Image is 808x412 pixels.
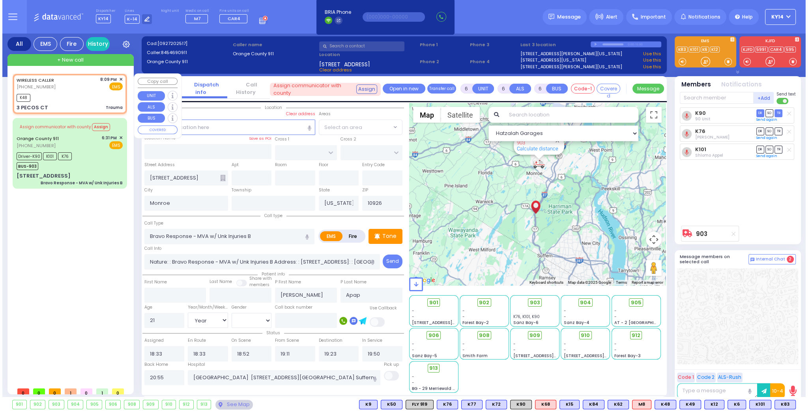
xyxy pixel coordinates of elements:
a: Dispatch info [186,81,217,96]
a: Calculate distance [514,146,556,152]
span: - [460,314,462,320]
div: Year/Month/Week/Day [185,304,226,311]
div: K6 [725,400,744,409]
button: Drag Pegman onto the map to open Street View [643,260,659,276]
div: All [5,37,29,51]
label: On Scene [229,337,249,344]
span: K-14 [122,15,137,24]
span: DR [754,109,762,117]
div: 903 [531,159,542,169]
label: Fire [340,231,362,241]
span: Patient info [255,271,286,277]
input: Search hospital [185,370,378,385]
span: Location [258,105,284,110]
div: BLS [459,400,480,409]
label: Township [229,187,249,193]
span: - [410,347,412,353]
span: Sanz Bay-5 [410,353,435,359]
span: 901 [427,299,436,307]
span: ✕ [117,135,120,141]
label: Room [273,162,284,168]
button: ALS-Rush [714,373,740,382]
span: 902 [477,299,487,307]
span: K101 [41,152,54,160]
div: 913 [195,400,209,409]
label: KJFD [737,39,799,45]
button: Transfer call [425,84,454,94]
a: 903 [514,140,523,146]
label: EMS [672,39,734,45]
span: [PHONE_NUMBER] [14,84,53,90]
label: Save as POI [247,136,269,141]
span: 913 [427,364,436,372]
div: ALS KJ [630,400,649,409]
a: K76 [693,128,703,134]
span: K76, K101, K90 [511,314,537,320]
span: AT - 2 [GEOGRAPHIC_DATA] [612,320,670,326]
div: Bravo Response - MVA w/ Unk Injuries B [38,180,120,186]
a: K101 [693,146,704,152]
div: BLS [434,400,456,409]
a: Use this [641,57,659,64]
img: Google [409,275,435,285]
span: Phone 2 [417,58,465,65]
span: - [612,308,614,314]
label: Cross 2 [338,136,354,142]
label: Fire units on call [217,9,248,13]
a: K12 [707,47,717,52]
span: Status [260,330,282,336]
span: BG - 29 Merriewold S. [410,386,454,391]
a: Send again [754,154,775,158]
div: BLS [580,400,602,409]
span: - [410,314,412,320]
span: - [612,314,614,320]
a: Call History [234,81,259,96]
span: - [410,380,412,386]
div: BLS [772,400,793,409]
span: [0927202517] [155,40,185,47]
a: 903 [694,231,705,237]
span: - [561,308,564,314]
label: Assigned [142,337,161,344]
div: K9 [357,400,375,409]
div: EMS [31,37,55,51]
button: ALS [507,84,529,94]
span: SO [763,146,771,153]
label: Turn off text [774,97,787,105]
a: Open in new page [380,84,423,94]
label: Location [317,51,415,58]
a: WIRELESS CALLER [14,77,52,83]
a: K83 [674,47,685,52]
span: KY14 [769,13,781,21]
div: 908 [122,400,137,409]
span: - [410,308,412,314]
span: Sanz Bay-6 [511,320,536,326]
span: 8:09 PM [98,77,114,82]
span: 1 [62,388,74,394]
div: 910 [160,400,174,409]
button: BUS [544,84,565,94]
span: 910 [578,331,587,339]
a: Use this [641,64,659,70]
span: Notifications [686,13,718,21]
span: Sanz Bay-4 [561,320,587,326]
span: TR [772,109,780,117]
span: Smith Farm [460,353,485,359]
a: [STREET_ADDRESS][US_STATE] [518,57,584,64]
span: Help [740,13,750,21]
button: Code 1 [675,373,692,382]
button: Assign [90,123,108,131]
div: 912 [177,400,191,409]
button: Map camera controls [643,232,659,247]
div: BLS [605,400,627,409]
a: 5991 [752,47,765,52]
span: Select an area [322,124,360,131]
span: [PHONE_NUMBER] [14,142,53,149]
label: Orange County 911 [230,51,314,57]
span: - [561,347,564,353]
span: Alert [604,13,615,21]
div: BLS [747,400,769,409]
span: - [612,347,614,353]
label: City [142,187,150,193]
span: EMS [107,82,120,90]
